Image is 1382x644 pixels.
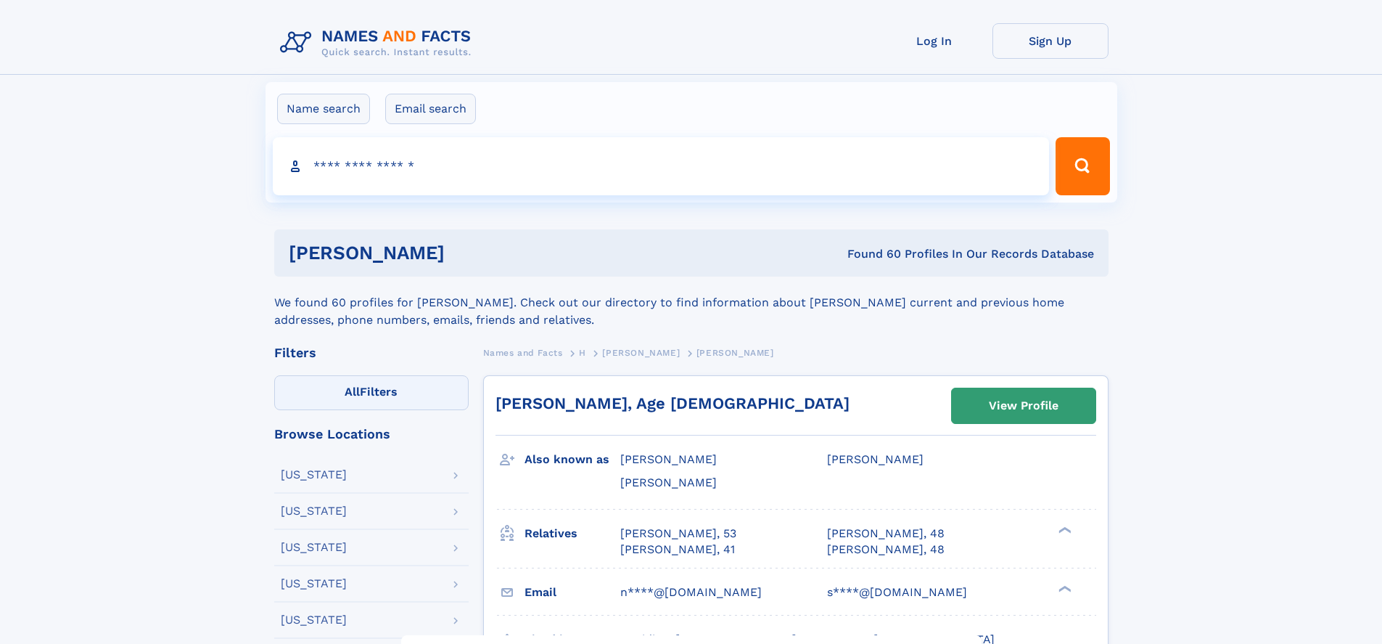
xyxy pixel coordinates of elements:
a: H [579,343,586,362]
span: H [579,348,586,358]
input: search input [273,137,1050,195]
div: [US_STATE] [281,542,347,553]
label: Email search [385,94,476,124]
button: Search Button [1056,137,1109,195]
div: We found 60 profiles for [PERSON_NAME]. Check out our directory to find information about [PERSON... [274,277,1109,329]
div: [US_STATE] [281,578,347,590]
div: Filters [274,346,469,359]
a: [PERSON_NAME], 48 [827,526,945,542]
div: Found 60 Profiles In Our Records Database [646,246,1094,262]
label: Name search [277,94,370,124]
div: ❯ [1055,584,1072,593]
h3: Also known as [525,447,620,472]
span: [PERSON_NAME] [620,476,717,489]
span: [PERSON_NAME] [602,348,680,358]
label: Filters [274,375,469,410]
a: [PERSON_NAME], 53 [620,526,736,542]
div: Browse Locations [274,428,469,441]
a: [PERSON_NAME], Age [DEMOGRAPHIC_DATA] [495,394,850,412]
a: [PERSON_NAME] [602,343,680,362]
a: [PERSON_NAME], 41 [620,542,735,558]
img: Logo Names and Facts [274,23,483,62]
a: Names and Facts [483,343,563,362]
a: [PERSON_NAME], 48 [827,542,945,558]
span: [PERSON_NAME] [696,348,774,358]
span: [PERSON_NAME] [827,452,924,466]
a: Sign Up [992,23,1109,59]
a: Log In [876,23,992,59]
h3: Relatives [525,521,620,546]
span: All [345,385,360,399]
h1: [PERSON_NAME] [289,244,646,262]
div: View Profile [989,389,1058,423]
h3: Email [525,580,620,605]
div: [US_STATE] [281,469,347,481]
a: View Profile [952,388,1095,423]
span: [PERSON_NAME] [620,452,717,466]
div: [US_STATE] [281,505,347,517]
div: ❯ [1055,525,1072,534]
div: [US_STATE] [281,614,347,626]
